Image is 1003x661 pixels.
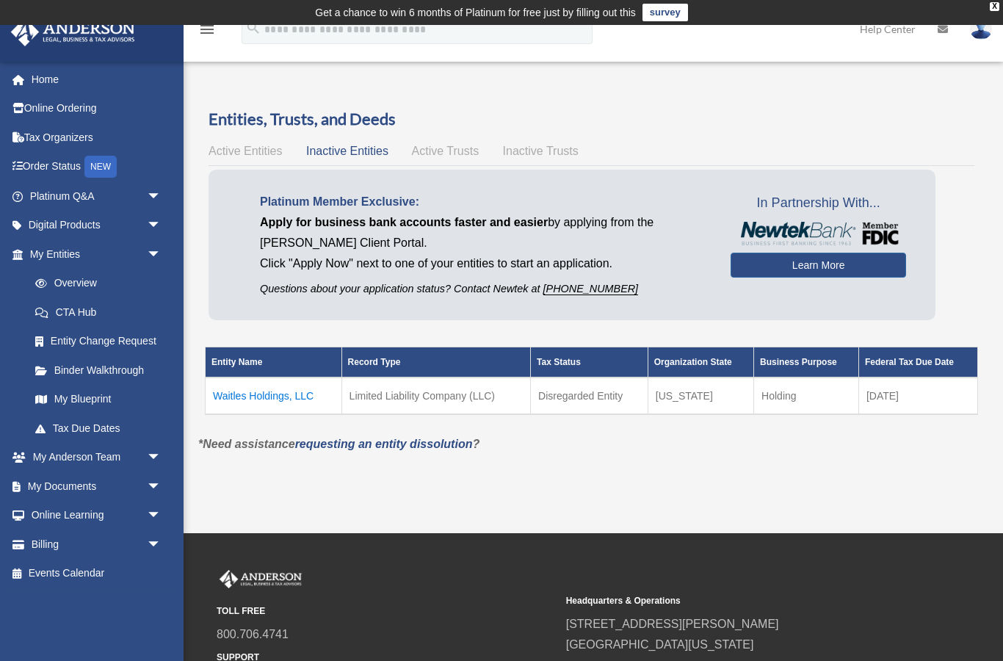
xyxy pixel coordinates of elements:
a: Digital Productsarrow_drop_down [10,211,184,240]
th: Federal Tax Due Date [858,347,977,378]
span: arrow_drop_down [147,239,176,270]
th: Business Purpose [754,347,859,378]
span: arrow_drop_down [147,472,176,502]
td: Disregarded Entity [531,378,648,414]
img: NewtekBankLogoSM.png [738,222,899,245]
img: Anderson Advisors Platinum Portal [7,18,140,46]
small: Headquarters & Operations [566,593,905,609]
span: arrow_drop_down [147,443,176,473]
em: *Need assistance ? [198,438,479,450]
span: arrow_drop_down [147,181,176,212]
a: Learn More [731,253,906,278]
td: Limited Liability Company (LLC) [341,378,530,414]
img: Anderson Advisors Platinum Portal [217,570,305,589]
a: Online Learningarrow_drop_down [10,501,184,530]
td: Holding [754,378,859,414]
a: Entity Change Request [21,327,176,356]
a: menu [198,26,216,38]
a: [STREET_ADDRESS][PERSON_NAME] [566,618,779,630]
th: Tax Status [531,347,648,378]
p: Questions about your application status? Contact Newtek at [260,280,709,298]
th: Record Type [341,347,530,378]
span: Active Entities [209,145,282,157]
span: arrow_drop_down [147,501,176,531]
a: requesting an entity dissolution [295,438,473,450]
a: My Blueprint [21,385,176,414]
a: Home [10,65,184,94]
a: CTA Hub [21,297,176,327]
span: Apply for business bank accounts faster and easier [260,216,548,228]
a: Platinum Q&Aarrow_drop_down [10,181,184,211]
p: Platinum Member Exclusive: [260,192,709,212]
a: Tax Organizers [10,123,184,152]
td: Waitles Holdings, LLC [206,378,342,414]
a: Events Calendar [10,559,184,588]
div: Get a chance to win 6 months of Platinum for free just by filling out this [315,4,636,21]
p: Click "Apply Now" next to one of your entities to start an application. [260,253,709,274]
div: close [990,2,999,11]
a: My Entitiesarrow_drop_down [10,239,176,269]
a: My Documentsarrow_drop_down [10,472,184,501]
i: search [245,20,261,36]
h3: Entities, Trusts, and Deeds [209,108,974,131]
p: by applying from the [PERSON_NAME] Client Portal. [260,212,709,253]
a: survey [642,4,688,21]
div: NEW [84,156,117,178]
th: Entity Name [206,347,342,378]
img: User Pic [970,18,992,40]
a: [GEOGRAPHIC_DATA][US_STATE] [566,638,754,651]
span: Inactive Trusts [503,145,579,157]
a: Overview [21,269,169,298]
a: Binder Walkthrough [21,355,176,385]
span: In Partnership With... [731,192,906,215]
td: [US_STATE] [648,378,753,414]
a: Billingarrow_drop_down [10,530,184,559]
span: Active Trusts [412,145,479,157]
span: Inactive Entities [306,145,388,157]
a: Tax Due Dates [21,413,176,443]
td: [DATE] [858,378,977,414]
a: Order StatusNEW [10,152,184,182]
a: My Anderson Teamarrow_drop_down [10,443,184,472]
small: TOLL FREE [217,604,556,619]
th: Organization State [648,347,753,378]
a: Online Ordering [10,94,184,123]
span: arrow_drop_down [147,530,176,560]
a: 800.706.4741 [217,628,289,640]
span: arrow_drop_down [147,211,176,241]
i: menu [198,21,216,38]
